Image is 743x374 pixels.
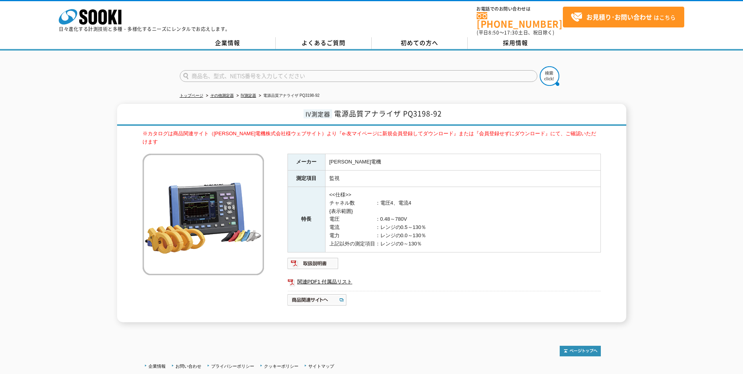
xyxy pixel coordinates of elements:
span: 8:50 [488,29,499,36]
th: 特長 [287,187,325,252]
span: IV測定器 [304,109,332,118]
td: 監視 [325,171,600,187]
th: メーカー [287,154,325,171]
span: 17:30 [504,29,518,36]
img: 電源品質アナライザ PQ3198-92 [143,154,264,275]
a: [PHONE_NUMBER] [477,12,563,28]
a: お見積り･お問い合わせはこちら [563,7,684,27]
img: 商品関連サイトへ [287,294,347,306]
a: その他測定器 [210,93,234,98]
img: btn_search.png [540,66,559,86]
a: 関連PDF1 付属品リスト [287,277,601,287]
p: 日々進化する計測技術と多種・多様化するニーズにレンタルでお応えします。 [59,27,230,31]
a: 採用情報 [468,37,564,49]
a: 企業情報 [180,37,276,49]
span: (平日 ～ 土日、祝日除く) [477,29,554,36]
td: <<仕様>> チャネル数 ：電圧4、電流4 {表示範囲} 電圧 ：0.48～780V 電流 ：レンジの0.5～130％ 電力 ：レンジの0.0～130％ 上記以外の測定項目：レンジの0～130％ [325,187,600,252]
a: クッキーポリシー [264,364,298,369]
a: トップページ [180,93,203,98]
strong: お見積り･お問い合わせ [586,12,652,22]
a: お問い合わせ [175,364,201,369]
a: 初めての方へ [372,37,468,49]
img: トップページへ [560,346,601,356]
a: プライバシーポリシー [211,364,254,369]
td: [PERSON_NAME]電機 [325,154,600,171]
a: 企業情報 [148,364,166,369]
th: 測定項目 [287,171,325,187]
a: IV測定器 [241,93,256,98]
span: お電話でのお問い合わせは [477,7,563,11]
input: 商品名、型式、NETIS番号を入力してください [180,70,537,82]
img: 取扱説明書 [287,257,339,270]
span: 初めての方へ [401,38,438,47]
a: よくあるご質問 [276,37,372,49]
span: 電源品質アナライザ PQ3198-92 [334,108,442,119]
a: サイトマップ [308,364,334,369]
li: 電源品質アナライザ PQ3198-92 [257,92,320,100]
span: ※カタログは商品関連サイト（[PERSON_NAME]電機株式会社様ウェブサイト）より『e-友マイページに新規会員登録してダウンロード』または『会員登録せずにダウンロード』にて、ご確認いただけます [143,131,596,145]
span: はこちら [571,11,676,23]
a: 取扱説明書 [287,262,339,268]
